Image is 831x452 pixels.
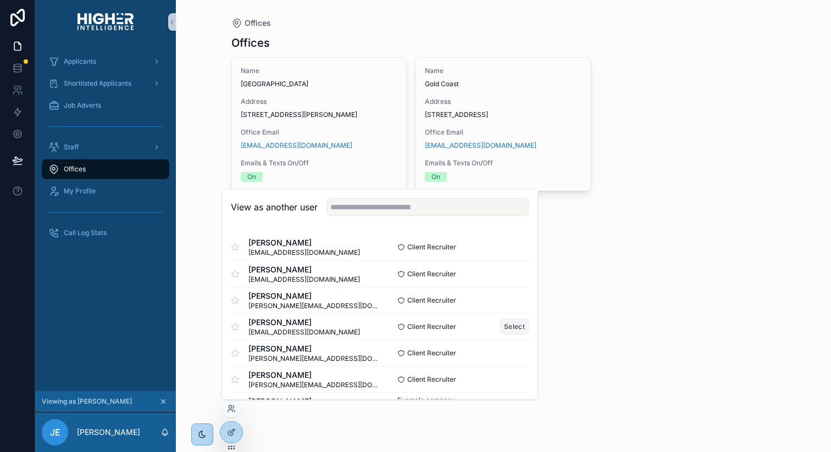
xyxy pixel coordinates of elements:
[248,396,360,407] span: [PERSON_NAME]
[241,159,398,168] span: Emails & Texts On/Off
[64,143,79,152] span: Staff
[42,74,169,93] a: Shortlisted Applicants
[231,35,270,51] h1: Offices
[77,13,134,31] img: App logo
[248,275,360,284] span: [EMAIL_ADDRESS][DOMAIN_NAME]
[42,397,132,406] span: Viewing as [PERSON_NAME]
[241,80,398,88] span: [GEOGRAPHIC_DATA]
[407,296,456,305] span: Client Recruiter
[248,381,380,389] span: [PERSON_NAME][EMAIL_ADDRESS][DOMAIN_NAME]
[241,110,398,119] span: [STREET_ADDRESS][PERSON_NAME]
[231,200,318,214] h2: View as another user
[416,57,591,191] a: NameGold CoastAddress[STREET_ADDRESS]Office Email[EMAIL_ADDRESS][DOMAIN_NAME]Emails & Texts On/OffOn
[407,270,456,278] span: Client Recruiter
[231,57,407,191] a: Name[GEOGRAPHIC_DATA]Address[STREET_ADDRESS][PERSON_NAME]Office Email[EMAIL_ADDRESS][DOMAIN_NAME]...
[431,172,440,182] div: On
[42,96,169,115] a: Job Adverts
[248,328,360,337] span: [EMAIL_ADDRESS][DOMAIN_NAME]
[64,165,86,174] span: Offices
[248,237,360,248] span: [PERSON_NAME]
[407,322,456,331] span: Client Recruiter
[248,291,380,302] span: [PERSON_NAME]
[248,317,360,328] span: [PERSON_NAME]
[241,97,398,106] span: Address
[64,57,96,66] span: Applicants
[42,137,169,157] a: Staff
[407,349,456,358] span: Client Recruiter
[42,223,169,243] a: Call Log Stats
[397,396,455,405] span: Example company
[64,187,96,196] span: My Profile
[245,18,271,29] span: Offices
[64,228,107,237] span: Call Log Stats
[241,141,352,150] a: [EMAIL_ADDRESS][DOMAIN_NAME]
[77,427,140,438] p: [PERSON_NAME]
[425,66,582,75] span: Name
[248,302,380,310] span: [PERSON_NAME][EMAIL_ADDRESS][DOMAIN_NAME]
[247,172,256,182] div: On
[425,110,582,119] span: [STREET_ADDRESS]
[248,354,380,363] span: [PERSON_NAME][EMAIL_ADDRESS][DOMAIN_NAME]
[42,52,169,71] a: Applicants
[425,97,582,106] span: Address
[500,319,529,334] button: Select
[42,181,169,201] a: My Profile
[248,264,360,275] span: [PERSON_NAME]
[248,343,380,354] span: [PERSON_NAME]
[241,128,398,137] span: Office Email
[50,426,60,439] span: JE
[407,375,456,384] span: Client Recruiter
[231,18,271,29] a: Offices
[425,128,582,137] span: Office Email
[64,79,131,88] span: Shortlisted Applicants
[64,101,101,110] span: Job Adverts
[425,80,582,88] span: Gold Coast
[425,159,582,168] span: Emails & Texts On/Off
[248,248,360,257] span: [EMAIL_ADDRESS][DOMAIN_NAME]
[407,243,456,252] span: Client Recruiter
[35,44,176,257] div: scrollable content
[248,370,380,381] span: [PERSON_NAME]
[42,159,169,179] a: Offices
[241,66,398,75] span: Name
[425,141,536,150] a: [EMAIL_ADDRESS][DOMAIN_NAME]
